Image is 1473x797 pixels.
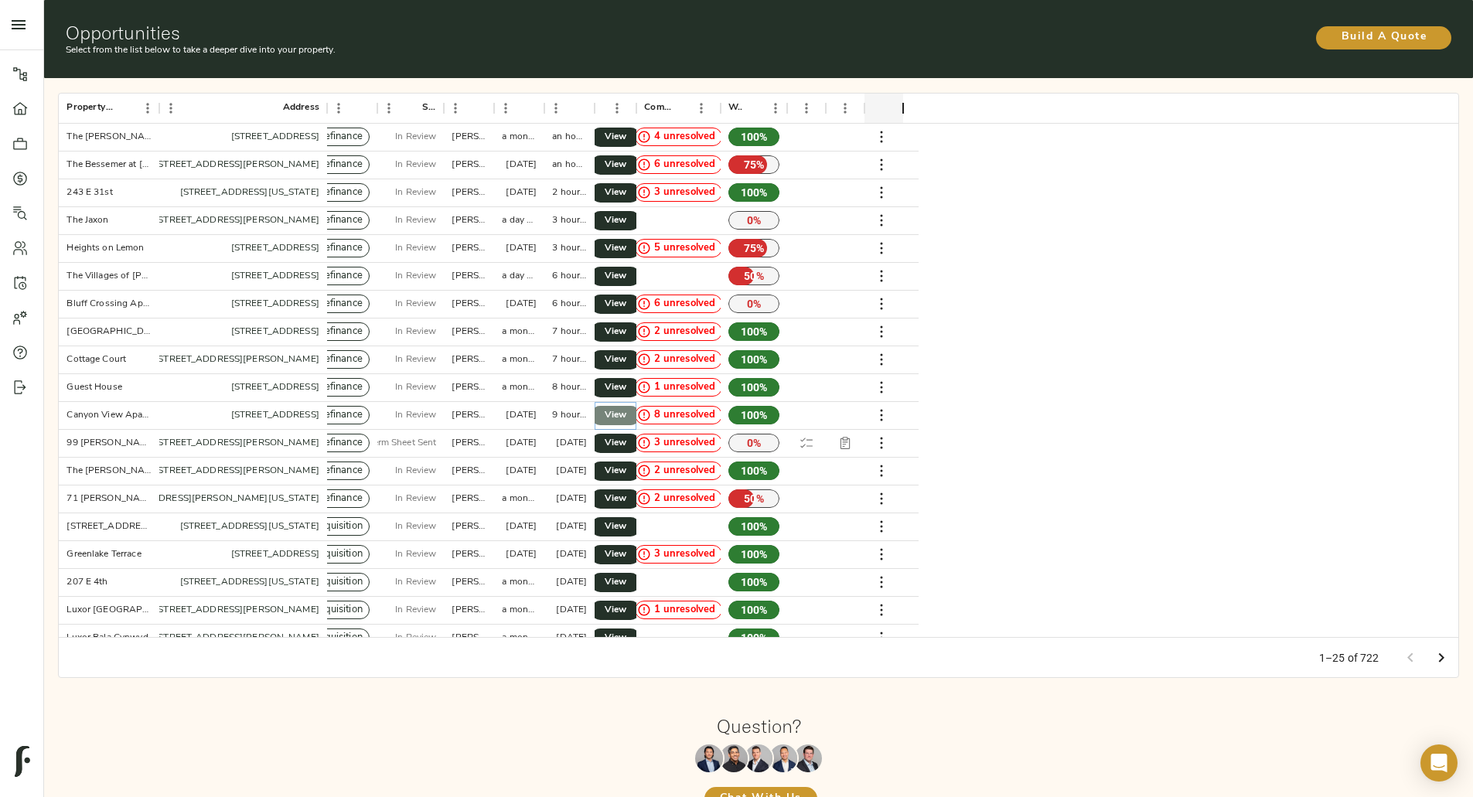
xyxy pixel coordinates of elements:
[825,97,847,119] button: Sort
[395,464,436,478] p: In Review
[556,492,587,506] div: 2 days ago
[759,380,767,395] span: %
[159,97,182,120] button: Menu
[66,186,112,199] div: 243 E 31st
[506,548,537,561] div: 23 days ago
[606,547,625,563] span: View
[591,211,640,230] a: View
[231,383,319,392] a: [STREET_ADDRESS]
[395,241,436,255] p: In Review
[591,434,640,453] a: View
[315,380,369,395] span: refinance
[494,97,517,120] button: Menu
[728,211,780,230] p: 0
[756,240,764,256] span: %
[368,436,436,450] p: Term Sheet Sent
[452,548,486,561] div: justin@fulcrumlendingcorp.com
[552,131,587,144] div: an hour ago
[395,297,436,311] p: In Review
[1426,642,1457,673] button: Go to next page
[591,267,640,286] a: View
[180,577,319,587] a: [STREET_ADDRESS][US_STATE]
[728,183,780,202] p: 100
[231,327,319,336] a: [STREET_ADDRESS]
[635,295,723,313] div: 6 unresolved
[648,186,722,200] span: 3 unresolved
[635,183,723,202] div: 3 unresolved
[506,437,537,450] div: 3 years ago
[606,296,625,312] span: View
[794,744,822,772] img: Justin Stamp
[395,130,436,144] p: In Review
[506,298,537,311] div: 9 months ago
[315,464,369,479] span: refinance
[66,325,152,339] div: Riverwood Park
[591,489,640,509] a: View
[395,408,436,422] p: In Review
[395,575,436,589] p: In Review
[648,325,722,339] span: 2 unresolved
[648,241,722,256] span: 5 unresolved
[591,406,640,425] a: View
[315,186,369,200] span: refinance
[348,97,370,119] button: Sort
[728,322,780,341] p: 100
[66,158,152,172] div: The Bessemer at Seward Commons
[395,158,436,172] p: In Review
[591,239,640,258] a: View
[452,158,486,172] div: zach@fulcrumlendingcorp.com
[502,381,537,394] div: a month ago
[605,97,629,120] button: Menu
[66,465,152,478] div: The Campbell
[452,131,486,144] div: justin@fulcrumlendingcorp.com
[502,325,537,339] div: a month ago
[395,519,436,533] p: In Review
[606,602,625,618] span: View
[556,548,587,561] div: 2 days ago
[1319,650,1379,666] p: 1–25 of 722
[595,97,617,119] button: Sort
[544,93,595,123] div: Last Updated
[308,603,368,618] span: acquisition
[506,242,537,255] div: 10 days ago
[728,267,780,285] p: 50
[502,353,537,366] div: a month ago
[606,157,625,173] span: View
[635,545,723,564] div: 3 unresolved
[742,97,764,119] button: Sort
[606,213,625,229] span: View
[465,97,486,119] button: Sort
[769,744,797,772] img: Richard Le
[759,630,767,645] span: %
[315,436,369,451] span: refinance
[452,298,486,311] div: justin@fulcrumlendingcorp.com
[155,438,319,448] a: [STREET_ADDRESS][PERSON_NAME]
[506,520,537,533] div: 21 days ago
[155,216,319,225] a: [STREET_ADDRESS][PERSON_NAME]
[395,603,436,617] p: In Review
[756,157,764,172] span: %
[308,575,368,590] span: acquisition
[377,93,445,123] div: Stage
[606,129,625,145] span: View
[728,239,780,257] p: 75
[66,22,990,43] h1: Opportunities
[635,434,723,452] div: 3 unresolved
[728,350,780,369] p: 100
[452,214,486,227] div: zach@fulcrumlendingcorp.com
[66,604,152,617] div: Luxor Montgomeryville
[422,93,437,123] div: Stage
[502,632,537,645] div: a month ago
[315,408,369,423] span: refinance
[66,270,152,283] div: The Villages of Lake Reba Apartments
[690,97,713,120] button: Menu
[759,129,767,145] span: %
[795,97,818,120] button: Menu
[636,93,720,123] div: Comments
[59,93,159,123] div: Property Name
[648,464,722,479] span: 2 unresolved
[1316,26,1451,49] button: Build A Quote
[648,547,722,562] span: 3 unresolved
[759,547,767,562] span: %
[759,602,767,618] span: %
